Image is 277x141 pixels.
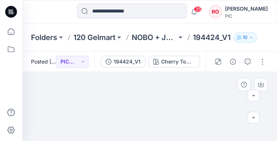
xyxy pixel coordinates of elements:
button: Details [227,56,239,68]
p: 10 [243,33,247,41]
a: 120 Gelmart [73,32,115,43]
p: 194424_V1 [193,32,231,43]
button: 10 [233,32,257,43]
div: [PERSON_NAME] [225,4,268,13]
a: Folders [31,32,57,43]
div: Cherry Tomato [161,58,195,66]
a: NOBO + JOYSPUN - 20250912_120_GC [132,32,177,43]
div: RO [209,5,222,18]
button: 194424_V1 [101,56,145,68]
div: 194424_V1 [114,58,141,66]
span: Posted [DATE] 15:37 by [31,58,56,65]
div: PIC [225,13,268,19]
button: Cherry Tomato [148,56,200,68]
span: 35 [194,6,202,12]
img: eyJhbGciOiJIUzI1NiIsImtpZCI6IjAiLCJzbHQiOiJzZXMiLCJ0eXAiOiJKV1QifQ.eyJkYXRhIjp7InR5cGUiOiJzdG9yYW... [31,41,269,141]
